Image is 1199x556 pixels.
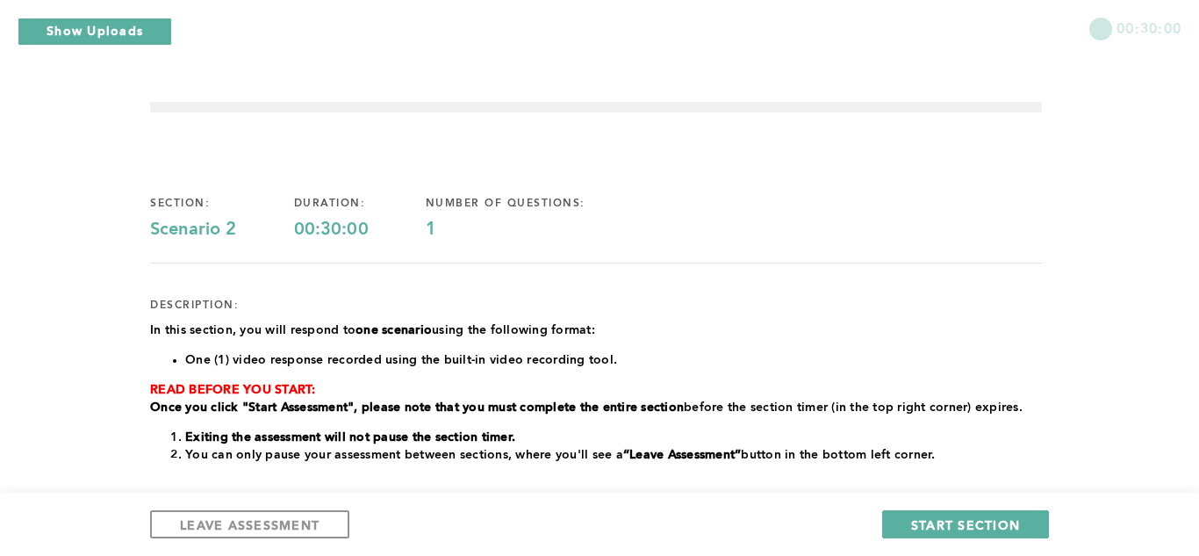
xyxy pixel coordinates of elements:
div: 1 [426,220,643,241]
div: number of questions: [426,197,643,211]
div: Scenario 2 [150,220,294,241]
strong: “Leave Assessment” [623,449,742,461]
div: 00:30:00 [294,220,426,241]
span: In this section, you will respond to [150,324,355,336]
button: LEAVE ASSESSMENT [150,510,349,538]
strong: Exiting the assessment will not pause the section timer. [185,431,515,444]
span: One (1) video response recorded using the built-in video recording tool. [185,354,617,366]
span: 00:30:00 [1116,18,1181,38]
div: description: [150,299,239,313]
strong: READ BEFORE YOU START: [150,384,316,396]
button: Show Uploads [18,18,172,46]
strong: one scenario [355,324,432,336]
div: section: [150,197,294,211]
span: using the following format: [432,324,595,336]
span: LEAVE ASSESSMENT [180,516,319,533]
span: START SECTION [911,516,1020,533]
div: duration: [294,197,426,211]
li: You can only pause your assessment between sections, where you'll see a button in the bottom left... [185,446,1042,464]
strong: Once you click "Start Assessment", please note that you must complete the entire section [150,401,684,414]
button: START SECTION [882,510,1049,538]
p: before the section timer (in the top right corner) expires. [150,399,1042,416]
